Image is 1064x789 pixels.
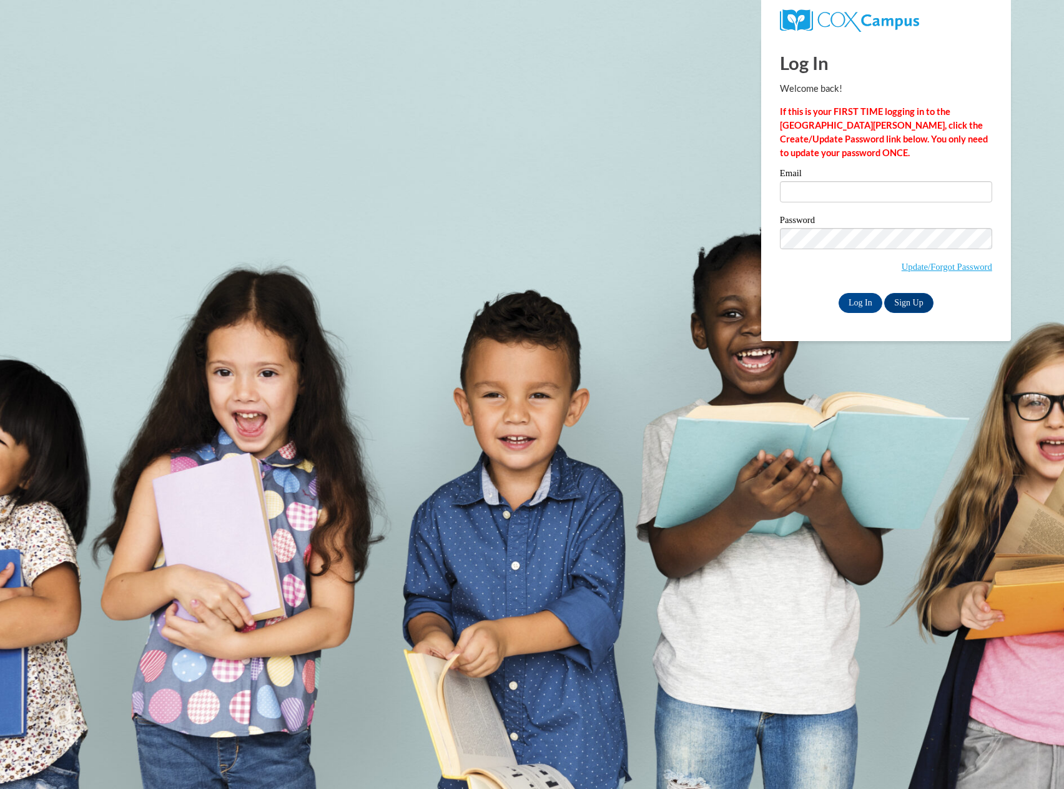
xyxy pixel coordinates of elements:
a: Sign Up [884,293,933,313]
a: COX Campus [780,14,919,25]
a: Update/Forgot Password [902,262,992,272]
h1: Log In [780,50,992,76]
label: Email [780,169,992,181]
img: COX Campus [780,9,919,32]
p: Welcome back! [780,82,992,96]
input: Log In [839,293,882,313]
label: Password [780,216,992,228]
strong: If this is your FIRST TIME logging in to the [GEOGRAPHIC_DATA][PERSON_NAME], click the Create/Upd... [780,106,988,158]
